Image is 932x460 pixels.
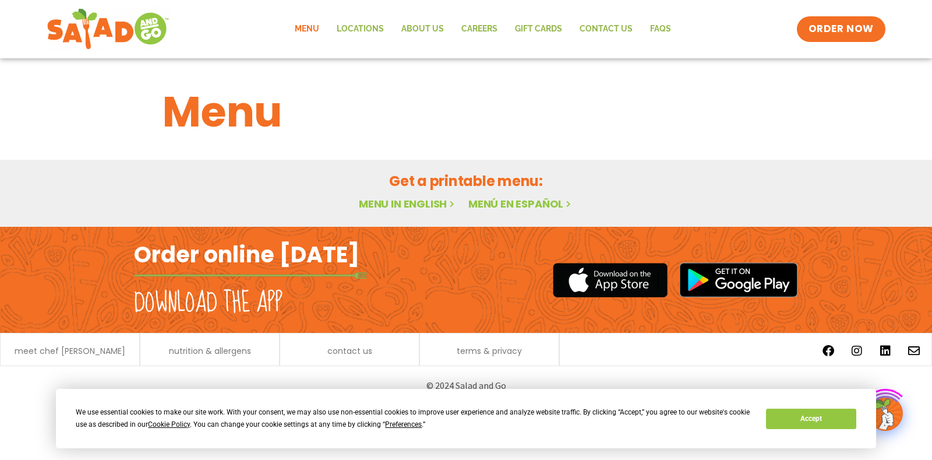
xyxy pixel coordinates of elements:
a: nutrition & allergens [169,347,251,355]
a: Locations [328,16,393,43]
p: © 2024 Salad and Go [140,378,792,394]
a: About Us [393,16,453,43]
a: contact us [327,347,372,355]
a: GIFT CARDS [506,16,571,43]
span: Cookie Policy [148,420,190,429]
a: Menú en español [468,196,573,211]
h2: Download the app [134,287,283,319]
button: Accept [766,409,856,429]
a: Contact Us [571,16,641,43]
a: ORDER NOW [797,16,885,42]
h2: Get a printable menu: [163,171,769,191]
span: ORDER NOW [809,22,874,36]
img: fork [134,272,367,279]
a: Menu in English [359,196,457,211]
a: Careers [453,16,506,43]
img: appstore [553,261,668,299]
div: Cookie Consent Prompt [56,389,876,448]
nav: Menu [286,16,680,43]
h1: Menu [163,80,769,143]
span: Preferences [385,420,422,429]
a: FAQs [641,16,680,43]
a: terms & privacy [457,347,522,355]
a: meet chef [PERSON_NAME] [15,347,125,355]
img: google_play [679,262,798,297]
a: Menu [286,16,328,43]
h2: Order online [DATE] [134,240,359,269]
div: We use essential cookies to make our site work. With your consent, we may also use non-essential ... [76,406,752,431]
img: new-SAG-logo-768×292 [47,6,170,52]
